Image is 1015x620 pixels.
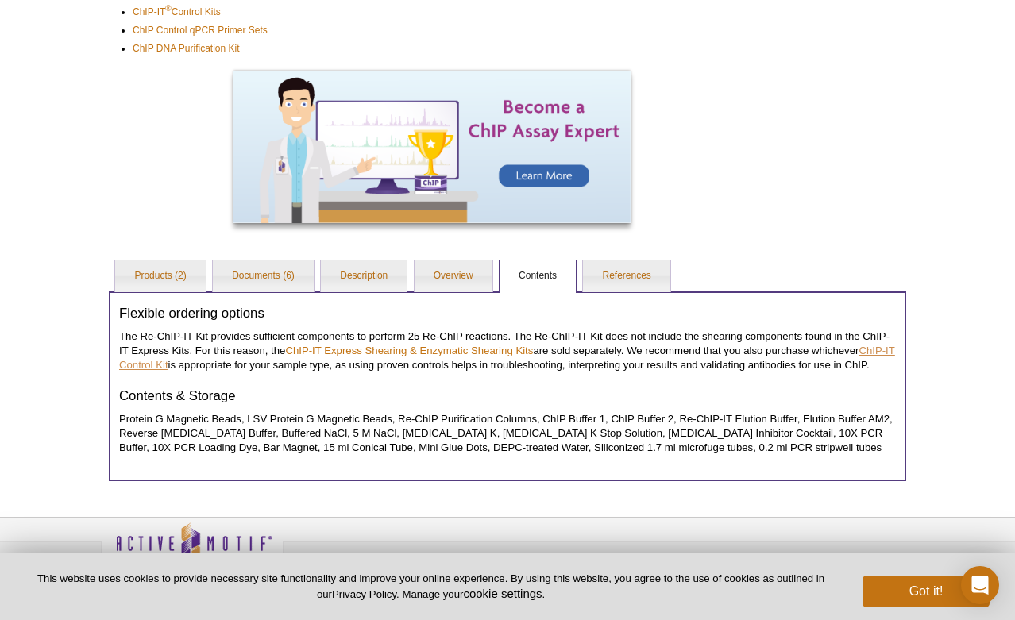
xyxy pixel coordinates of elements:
[119,329,896,372] p: The Re-ChIP-IT Kit provides sufficient components to perform 25 Re-ChIP reactions. The Re-ChIP-IT...
[321,260,407,292] a: Description
[25,572,836,602] p: This website uses cookies to provide necessary site functionality and improve your online experie...
[133,22,268,38] a: ChIP Control qPCR Primer Sets
[133,40,240,56] a: ChIP DNA Purification Kit
[115,260,205,292] a: Products (2)
[463,587,542,600] button: cookie settings
[583,260,670,292] a: References
[119,412,896,455] p: Protein G Magnetic Beads, LSV Protein G Magnetic Beads, Re-ChIP Purification Columns, ChIP Buffer...
[213,260,314,292] a: Documents (6)
[119,345,895,371] a: ChIP-IT Control Kit
[332,588,396,600] a: Privacy Policy
[119,306,896,322] h3: Flexible ordering options
[119,388,896,404] h3: Contents & Storage
[133,4,221,20] a: ChIP-IT®Control Kits
[961,566,999,604] div: Open Intercom Messenger
[500,260,576,292] a: Contents
[165,4,171,13] sup: ®
[233,71,631,223] img: Become a ChIP Assay Expert
[415,260,492,292] a: Overview
[736,545,855,580] table: Click to Verify - This site chose Symantec SSL for secure e-commerce and confidential communicati...
[101,518,284,582] img: Active Motif,
[285,345,533,356] a: ChIP-IT Express Shearing & Enzymatic Shearing Kits
[863,576,990,607] button: Got it!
